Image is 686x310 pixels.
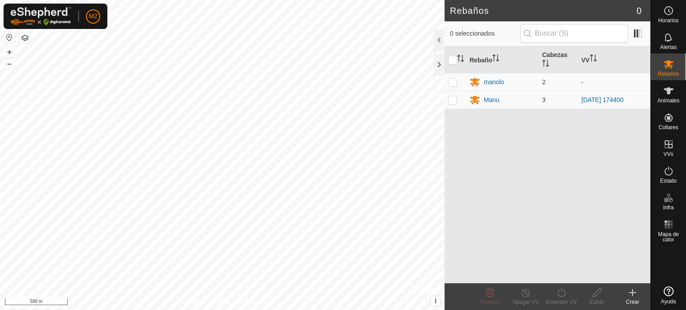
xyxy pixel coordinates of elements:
font: 2 [542,78,546,86]
font: Apagar VV [513,299,539,305]
a: Ayuda [651,283,686,308]
font: + [7,47,12,57]
img: Logo Gallagher [11,7,71,25]
a: Política de Privacidad [176,298,228,306]
font: i [435,297,437,305]
button: – [4,58,15,69]
font: Rebaños [450,6,489,16]
p-sorticon: Activar para ordenar [492,56,499,63]
font: Alertas [660,44,677,50]
font: Editar [590,299,604,305]
font: Collares [658,124,678,131]
font: 0 [637,6,641,16]
font: Rebaño [470,56,492,63]
font: Animales [657,98,679,104]
font: Ayuda [661,298,676,305]
font: Estado [660,178,677,184]
font: Encender VV [546,299,577,305]
font: – [7,59,12,68]
p-sorticon: Activar para ordenar [590,56,597,63]
font: VV [581,56,590,63]
font: Horarios [658,17,678,24]
span: M2 [89,12,97,21]
input: Buscar (S) [520,24,628,43]
font: Cabezas [542,51,568,58]
font: VVs [663,151,673,157]
font: 0 seleccionados [450,30,494,37]
a: Contáctanos [238,298,268,306]
font: 3 [542,96,546,103]
button: + [4,47,15,57]
font: Contáctanos [238,299,268,306]
font: Mapa de calor [658,231,679,243]
font: Manu [484,96,499,103]
font: - [581,79,584,86]
font: Rebaños [657,71,679,77]
font: Crear [626,299,639,305]
a: [DATE] 174400 [581,96,624,103]
font: manolo [484,78,504,86]
button: Restablecer mapa [4,32,15,43]
font: Infra [663,204,674,211]
font: Política de Privacidad [176,299,228,306]
p-sorticon: Activar para ordenar [542,61,549,68]
p-sorticon: Activar para ordenar [457,56,464,63]
button: i [431,296,441,306]
font: Eliminar [480,299,499,305]
button: Capas del Mapa [20,33,30,43]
